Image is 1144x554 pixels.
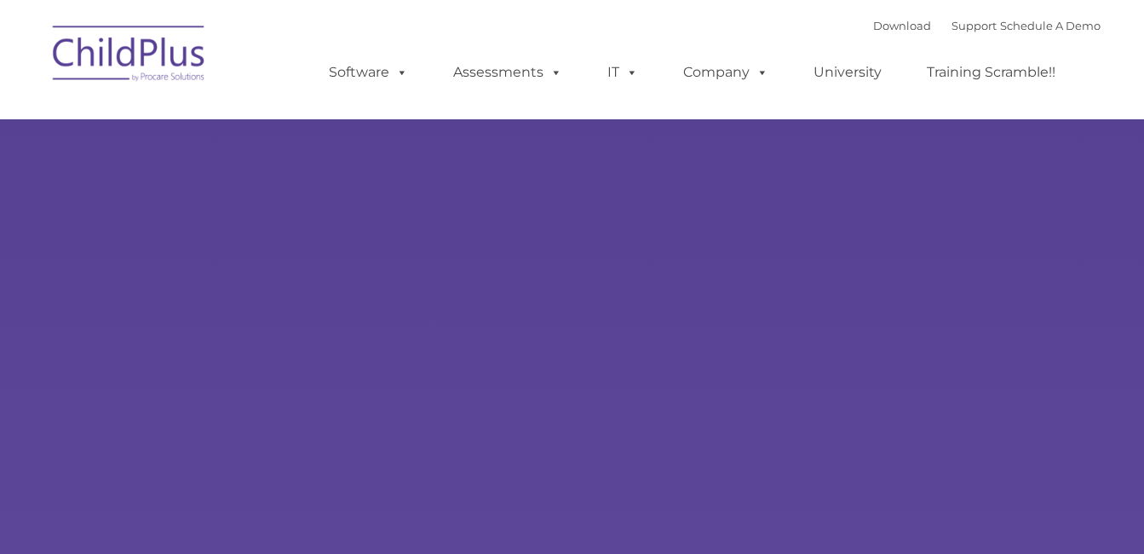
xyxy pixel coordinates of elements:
[44,14,215,99] img: ChildPlus by Procare Solutions
[1000,19,1101,32] a: Schedule A Demo
[590,55,655,89] a: IT
[910,55,1072,89] a: Training Scramble!!
[796,55,899,89] a: University
[312,55,425,89] a: Software
[951,19,997,32] a: Support
[873,19,931,32] a: Download
[666,55,785,89] a: Company
[436,55,579,89] a: Assessments
[873,19,1101,32] font: |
